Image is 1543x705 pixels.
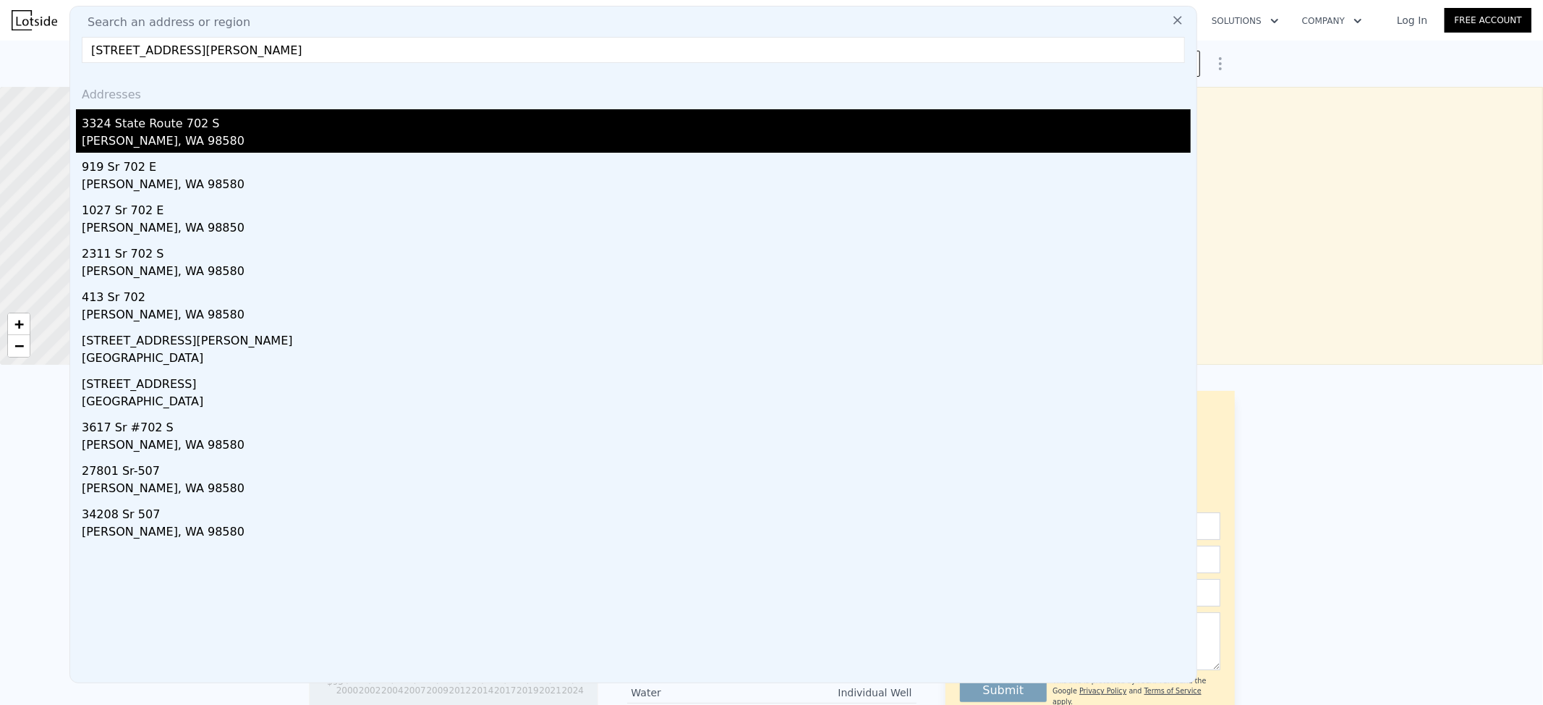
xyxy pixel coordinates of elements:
[960,679,1047,702] button: Submit
[14,337,24,355] span: −
[82,196,1191,219] div: 1027 Sr 702 E
[82,457,1191,480] div: 27801 Sr-507
[82,219,1191,240] div: [PERSON_NAME], WA 98850
[82,413,1191,436] div: 3617 Sr #702 S
[8,335,30,357] a: Zoom out
[426,685,449,696] tspan: 2009
[632,685,772,700] div: Water
[82,370,1191,393] div: [STREET_ADDRESS]
[539,685,561,696] tspan: 2021
[1380,13,1445,28] a: Log In
[561,685,584,696] tspan: 2024
[1291,8,1374,34] button: Company
[82,436,1191,457] div: [PERSON_NAME], WA 98580
[1079,687,1126,695] a: Privacy Policy
[82,393,1191,413] div: [GEOGRAPHIC_DATA]
[471,685,493,696] tspan: 2014
[404,685,426,696] tspan: 2007
[82,326,1191,350] div: [STREET_ADDRESS][PERSON_NAME]
[82,132,1191,153] div: [PERSON_NAME], WA 98580
[1144,687,1202,695] a: Terms of Service
[82,500,1191,523] div: 34208 Sr 507
[517,685,539,696] tspan: 2019
[8,313,30,335] a: Zoom in
[494,685,517,696] tspan: 2017
[82,153,1191,176] div: 919 Sr 702 E
[76,14,250,31] span: Search an address or region
[82,240,1191,263] div: 2311 Sr 702 S
[82,480,1191,500] div: [PERSON_NAME], WA 98580
[82,109,1191,132] div: 3324 State Route 702 S
[772,685,912,700] div: Individual Well
[449,685,471,696] tspan: 2012
[1200,8,1291,34] button: Solutions
[82,37,1185,63] input: Enter an address, city, region, neighborhood or zip code
[82,176,1191,196] div: [PERSON_NAME], WA 98580
[82,283,1191,306] div: 413 Sr 702
[358,685,381,696] tspan: 2002
[82,350,1191,370] div: [GEOGRAPHIC_DATA]
[82,306,1191,326] div: [PERSON_NAME], WA 98580
[381,685,404,696] tspan: 2004
[1206,49,1235,78] button: Show Options
[327,677,344,687] tspan: $95
[82,263,1191,283] div: [PERSON_NAME], WA 98580
[82,523,1191,544] div: [PERSON_NAME], WA 98580
[12,10,57,30] img: Lotside
[1445,8,1531,33] a: Free Account
[336,685,358,696] tspan: 2000
[14,315,24,333] span: +
[76,75,1191,109] div: Addresses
